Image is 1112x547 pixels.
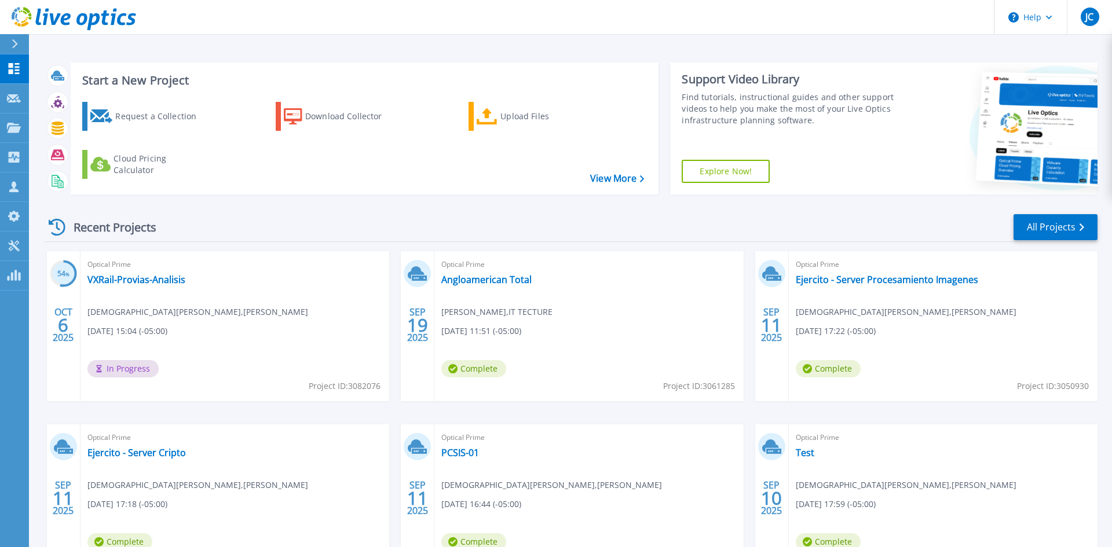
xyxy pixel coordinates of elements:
[441,498,521,511] span: [DATE] 16:44 (-05:00)
[87,274,185,285] a: VXRail-Provias-Analisis
[796,447,814,458] a: Test
[500,105,593,128] div: Upload Files
[65,271,69,277] span: %
[82,150,211,179] a: Cloud Pricing Calculator
[682,160,770,183] a: Explore Now!
[441,306,553,318] span: [PERSON_NAME] , IT TECTURE
[1085,12,1093,21] span: JC
[682,91,899,126] div: Find tutorials, instructional guides and other support videos to help you make the most of your L...
[796,258,1091,271] span: Optical Prime
[441,447,479,458] a: PCSIS-01
[761,493,782,503] span: 10
[441,258,736,271] span: Optical Prime
[441,479,662,491] span: [DEMOGRAPHIC_DATA][PERSON_NAME] , [PERSON_NAME]
[82,102,211,131] a: Request a Collection
[407,477,429,519] div: SEP 2025
[407,320,428,330] span: 19
[663,380,735,392] span: Project ID: 3061285
[87,306,308,318] span: [DEMOGRAPHIC_DATA][PERSON_NAME] , [PERSON_NAME]
[58,320,68,330] span: 6
[796,360,861,377] span: Complete
[87,479,308,491] span: [DEMOGRAPHIC_DATA][PERSON_NAME] , [PERSON_NAME]
[682,72,899,87] div: Support Video Library
[52,477,74,519] div: SEP 2025
[50,267,77,281] h3: 54
[796,325,876,337] span: [DATE] 17:22 (-05:00)
[441,325,521,337] span: [DATE] 11:51 (-05:00)
[53,493,74,503] span: 11
[761,320,782,330] span: 11
[87,498,167,511] span: [DATE] 17:18 (-05:00)
[590,173,644,184] a: View More
[115,105,208,128] div: Request a Collection
[796,306,1016,318] span: [DEMOGRAPHIC_DATA][PERSON_NAME] , [PERSON_NAME]
[309,380,381,392] span: Project ID: 3082076
[760,304,782,346] div: SEP 2025
[87,258,382,271] span: Optical Prime
[469,102,598,131] a: Upload Files
[407,304,429,346] div: SEP 2025
[114,153,206,176] div: Cloud Pricing Calculator
[796,498,876,511] span: [DATE] 17:59 (-05:00)
[82,74,644,87] h3: Start a New Project
[407,493,428,503] span: 11
[45,213,172,241] div: Recent Projects
[441,360,506,377] span: Complete
[87,325,167,337] span: [DATE] 15:04 (-05:00)
[796,274,978,285] a: Ejercito - Server Procesamiento Imagenes
[87,431,382,444] span: Optical Prime
[441,274,532,285] a: Angloamerican Total
[305,105,398,128] div: Download Collector
[796,479,1016,491] span: [DEMOGRAPHIC_DATA][PERSON_NAME] , [PERSON_NAME]
[796,431,1091,444] span: Optical Prime
[1014,214,1098,240] a: All Projects
[52,304,74,346] div: OCT 2025
[87,447,186,458] a: Ejercito - Server Cripto
[276,102,405,131] a: Download Collector
[1017,380,1089,392] span: Project ID: 3050930
[441,431,736,444] span: Optical Prime
[760,477,782,519] div: SEP 2025
[87,360,159,377] span: In Progress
